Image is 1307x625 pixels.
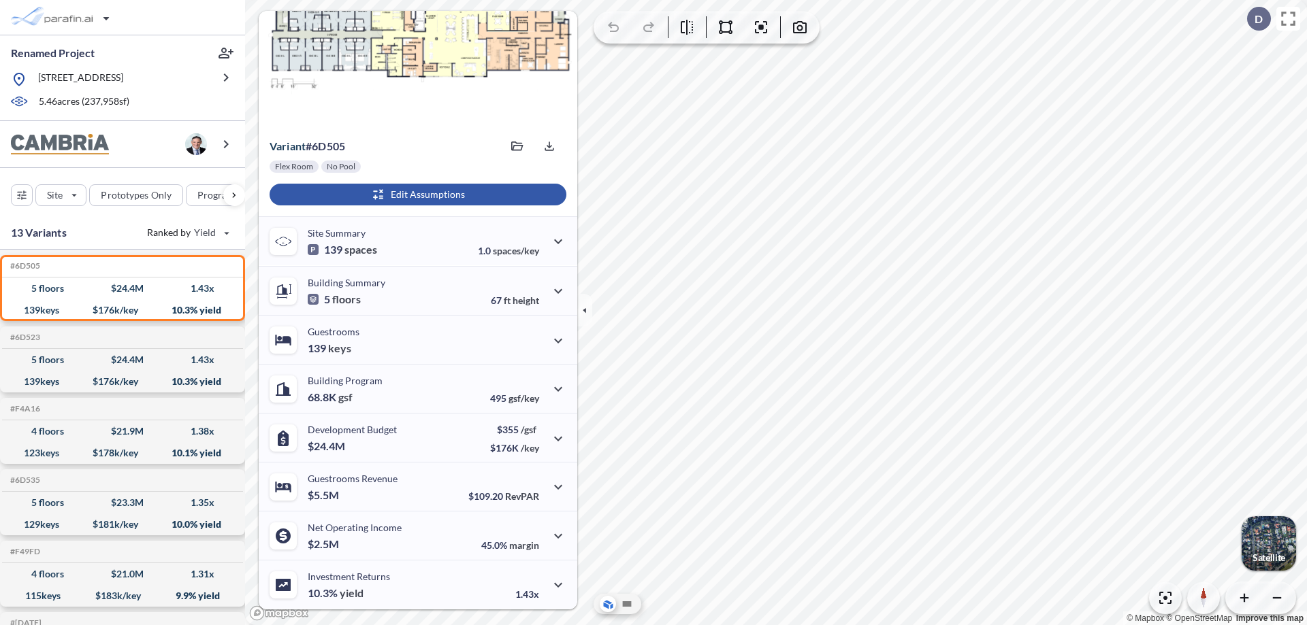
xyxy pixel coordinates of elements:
[11,46,95,61] p: Renamed Project
[308,375,383,386] p: Building Program
[7,404,40,413] h5: Click to copy the code
[308,326,359,337] p: Guestrooms
[481,539,539,551] p: 45.0%
[600,596,616,612] button: Aerial View
[338,390,353,404] span: gsf
[35,184,86,206] button: Site
[308,227,366,239] p: Site Summary
[308,439,347,453] p: $24.4M
[308,488,341,502] p: $5.5M
[515,588,539,600] p: 1.43x
[308,277,385,288] p: Building Summary
[38,71,123,88] p: [STREET_ADDRESS]
[308,424,397,435] p: Development Budget
[619,596,635,612] button: Site Plan
[1166,613,1232,623] a: OpenStreetMap
[101,188,172,202] p: Prototypes Only
[47,188,63,202] p: Site
[509,392,539,404] span: gsf/key
[275,161,313,172] p: Flex Room
[332,292,361,306] span: floors
[11,224,67,241] p: 13 Variants
[1236,613,1304,623] a: Improve this map
[39,95,129,109] p: 5.46 acres ( 237,958 sf)
[308,586,364,600] p: 10.3%
[490,442,539,454] p: $176K
[344,243,377,256] span: spaces
[308,571,390,582] p: Investment Returns
[270,139,345,153] p: # 6d505
[308,292,361,306] p: 5
[308,537,341,551] p: $2.5M
[194,226,216,239] span: Yield
[249,605,309,621] a: Mapbox homepage
[491,294,539,306] p: 67
[1242,516,1296,571] img: Switcher Image
[186,184,259,206] button: Program
[327,161,355,172] p: No Pool
[521,442,539,454] span: /key
[7,547,40,556] h5: Click to copy the code
[7,333,40,342] h5: Click to copy the code
[513,294,539,306] span: height
[7,475,40,485] h5: Click to copy the code
[521,424,536,435] span: /gsf
[308,522,402,533] p: Net Operating Income
[270,139,306,152] span: Variant
[308,341,351,355] p: 139
[468,490,539,502] p: $109.20
[136,222,238,243] button: Ranked by Yield
[1127,613,1164,623] a: Mapbox
[1253,552,1285,563] p: Satellite
[270,184,566,205] button: Edit Assumptions
[340,586,364,600] span: yield
[1242,516,1296,571] button: Switcher ImageSatellite
[328,341,351,355] span: keys
[7,261,40,271] h5: Click to copy the code
[308,473,398,484] p: Guestrooms Revenue
[493,245,539,256] span: spaces/key
[504,294,511,306] span: ft
[490,424,539,435] p: $355
[1255,13,1263,25] p: D
[308,243,377,256] p: 139
[505,490,539,502] span: RevPAR
[11,134,109,155] img: BrandImage
[89,184,183,206] button: Prototypes Only
[478,245,539,256] p: 1.0
[490,392,539,404] p: 495
[197,188,236,202] p: Program
[308,390,353,404] p: 68.8K
[509,539,539,551] span: margin
[185,133,207,155] img: user logo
